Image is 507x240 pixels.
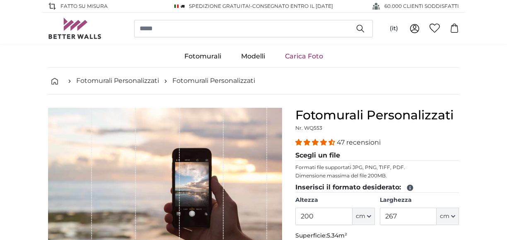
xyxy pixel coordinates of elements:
[295,108,459,123] h1: Fotomurali Personalizzati
[76,76,159,86] a: Fotomurali Personalizzati
[172,76,255,86] a: Fotomurali Personalizzati
[275,46,333,67] a: Carica Foto
[174,5,179,8] img: Italia
[384,2,459,10] span: 60.000 CLIENTI SODDISFATTI
[295,164,459,171] p: Formati file supportati JPG, PNG, TIFF, PDF.
[48,68,459,95] nav: breadcrumbs
[174,46,231,67] a: Fotomurali
[48,18,102,39] img: Betterwalls
[380,196,459,204] label: Larghezza
[327,232,347,239] span: 5.34m²
[295,182,459,193] legend: Inserisci il formato desiderato:
[231,46,275,67] a: Modelli
[250,3,333,9] span: -
[356,212,365,221] span: cm
[295,138,337,146] span: 4.38 stars
[60,2,108,10] span: Fatto su misura
[295,125,322,131] span: Nr. WQ553
[295,172,459,179] p: Dimensione massima del file 200MB.
[252,3,333,9] span: Consegnato entro il [DATE]
[189,3,250,9] span: Spedizione GRATUITA!
[295,150,459,161] legend: Scegli un file
[352,208,375,225] button: cm
[440,212,449,221] span: cm
[383,21,405,36] button: (it)
[295,196,374,204] label: Altezza
[437,208,459,225] button: cm
[295,232,459,240] p: Superficie:
[337,138,381,146] span: 47 recensioni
